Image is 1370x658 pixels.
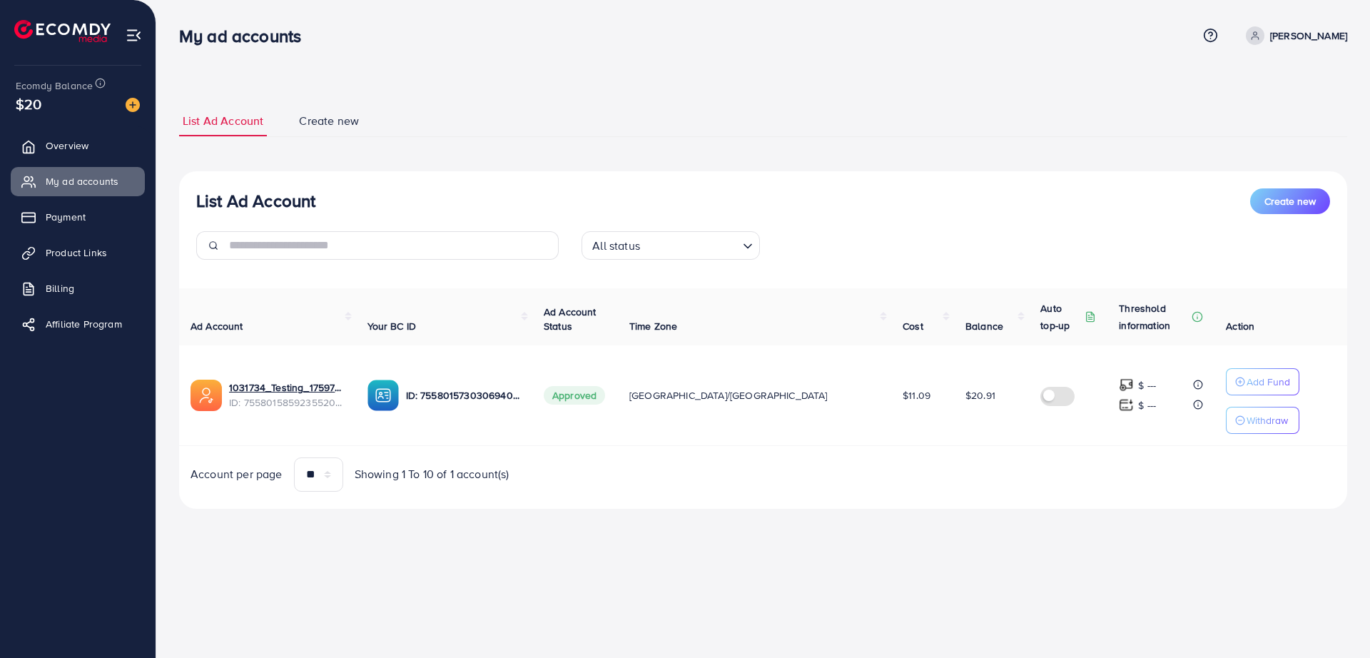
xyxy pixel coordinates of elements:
p: Withdraw [1247,412,1288,429]
span: Ad Account Status [544,305,597,333]
span: Action [1226,319,1254,333]
p: $ --- [1138,377,1156,394]
span: Create new [299,113,359,129]
span: Approved [544,386,605,405]
img: ic-ads-acc.e4c84228.svg [191,380,222,411]
div: <span class='underline'>1031734_Testing_1759737796327</span></br>7558015859235520530 [229,380,345,410]
button: Create new [1250,188,1330,214]
button: Withdraw [1226,407,1299,434]
p: Threshold information [1119,300,1189,334]
a: [PERSON_NAME] [1240,26,1347,45]
h3: List Ad Account [196,191,315,211]
img: logo [14,20,111,42]
input: Search for option [644,233,737,256]
h3: My ad accounts [179,26,313,46]
a: My ad accounts [11,167,145,196]
span: $20.91 [965,388,995,403]
p: $ --- [1138,397,1156,414]
span: All status [589,236,643,256]
div: Search for option [582,231,760,260]
span: [GEOGRAPHIC_DATA]/[GEOGRAPHIC_DATA] [629,388,828,403]
span: Your BC ID [367,319,417,333]
span: ID: 7558015859235520530 [229,395,345,410]
span: Account per page [191,466,283,482]
img: image [126,98,140,112]
span: Ad Account [191,319,243,333]
span: My ad accounts [46,174,118,188]
span: Create new [1264,194,1316,208]
p: ID: 7558015730306940929 [406,387,522,404]
p: [PERSON_NAME] [1270,27,1347,44]
a: 1031734_Testing_1759737796327 [229,380,345,395]
span: Balance [965,319,1003,333]
span: Product Links [46,246,107,260]
span: Payment [46,210,86,224]
span: $20 [16,93,41,114]
span: Cost [903,319,923,333]
span: $11.09 [903,388,930,403]
span: Showing 1 To 10 of 1 account(s) [355,466,509,482]
a: Overview [11,131,145,160]
span: Overview [46,138,88,153]
img: ic-ba-acc.ded83a64.svg [367,380,399,411]
a: Billing [11,274,145,303]
span: Billing [46,281,74,295]
button: Add Fund [1226,368,1299,395]
span: Time Zone [629,319,677,333]
span: Ecomdy Balance [16,79,93,93]
p: Auto top-up [1040,300,1082,334]
span: Affiliate Program [46,317,122,331]
img: menu [126,27,142,44]
p: Add Fund [1247,373,1290,390]
img: top-up amount [1119,398,1134,412]
iframe: Chat [1309,594,1359,647]
a: Product Links [11,238,145,267]
a: Payment [11,203,145,231]
a: Affiliate Program [11,310,145,338]
img: top-up amount [1119,378,1134,393]
span: List Ad Account [183,113,263,129]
